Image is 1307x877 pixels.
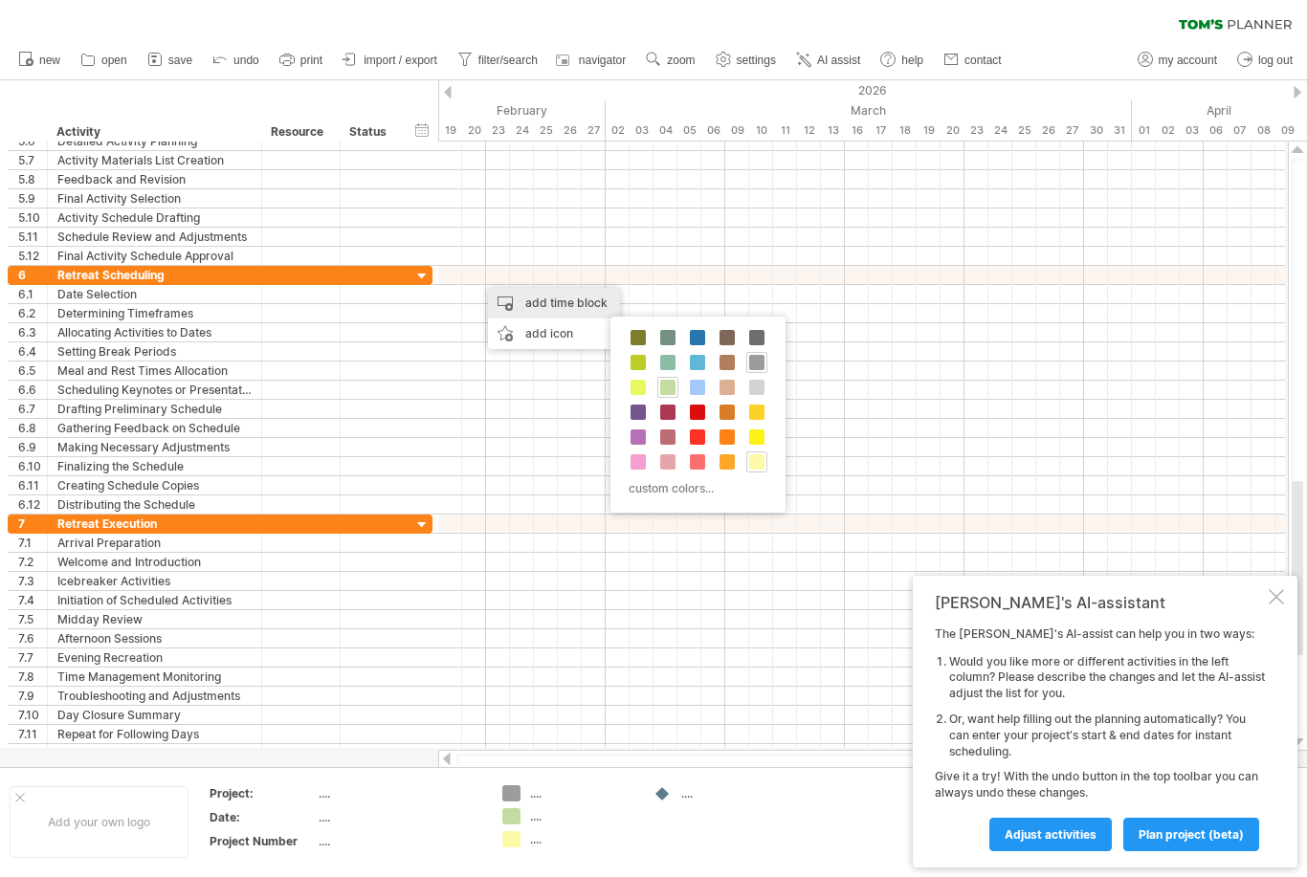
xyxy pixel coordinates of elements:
[845,121,869,141] div: Monday, 16 March 2026
[1258,54,1293,67] span: log out
[1108,121,1132,141] div: Tuesday, 31 March 2026
[57,495,252,514] div: Distributing the Schedule
[462,121,486,141] div: Friday, 20 February 2026
[57,725,252,743] div: Repeat for Following Days
[57,304,252,322] div: Determining Timeframes
[57,610,252,628] div: Midday Review
[364,54,437,67] span: import / export
[939,48,1008,73] a: contact
[10,786,188,858] div: Add your own logo
[143,48,198,73] a: save
[18,285,47,303] div: 6.1
[737,54,776,67] span: settings
[1232,48,1298,73] a: log out
[18,553,47,571] div: 7.2
[39,54,60,67] span: new
[488,318,620,349] div: add icon
[1123,818,1259,851] a: plan project (beta)
[18,400,47,418] div: 6.7
[530,785,634,801] div: ....
[56,122,251,142] div: Activity
[18,476,47,494] div: 6.11
[653,121,677,141] div: Wednesday, 4 March 2026
[349,122,391,142] div: Status
[606,100,1132,121] div: March 2026
[701,121,725,141] div: Friday, 6 March 2026
[18,342,47,361] div: 6.4
[338,48,443,73] a: import / export
[168,54,192,67] span: save
[711,48,782,73] a: settings
[630,121,653,141] div: Tuesday, 3 March 2026
[1036,121,1060,141] div: Thursday, 26 March 2026
[667,54,695,67] span: zoom
[18,151,47,169] div: 5.7
[1228,121,1252,141] div: Tuesday, 7 April 2026
[18,591,47,609] div: 7.4
[478,54,538,67] span: filter/search
[18,438,47,456] div: 6.9
[57,457,252,475] div: Finalizing the Schedule
[18,323,47,341] div: 6.3
[18,419,47,437] div: 6.8
[18,706,47,724] div: 7.10
[875,48,929,73] a: help
[821,121,845,141] div: Friday, 13 March 2026
[210,785,315,801] div: Project:
[18,304,47,322] div: 6.2
[18,247,47,265] div: 5.12
[553,48,631,73] a: navigator
[681,785,786,801] div: ....
[917,121,941,141] div: Thursday, 19 March 2026
[57,362,252,380] div: Meal and Rest Times Allocation
[57,266,252,284] div: Retreat Scheduling
[18,266,47,284] div: 6
[275,48,328,73] a: print
[18,515,47,533] div: 7
[57,228,252,246] div: Schedule Review and Adjustments
[1139,827,1244,842] span: plan project (beta)
[510,121,534,141] div: Tuesday, 24 February 2026
[18,208,47,227] div: 5.10
[18,725,47,743] div: 7.11
[57,706,252,724] div: Day Closure Summary
[18,629,47,647] div: 7.6
[949,712,1265,759] li: Or, want help filling out the planning automatically? You can enter your project's start & end da...
[57,247,252,265] div: Final Activity Schedule Approval
[18,457,47,475] div: 6.10
[558,121,582,141] div: Thursday, 26 February 2026
[18,189,47,208] div: 5.9
[988,121,1012,141] div: Tuesday, 24 March 2026
[57,534,252,552] div: Arrival Preparation
[18,744,47,762] div: 7.12
[964,121,988,141] div: Monday, 23 March 2026
[319,809,479,825] div: ....
[57,648,252,667] div: Evening Recreation
[208,48,265,73] a: undo
[935,626,1265,850] div: The [PERSON_NAME]'s AI-assist can help you in two ways: Give it a try! With the undo button in th...
[941,121,964,141] div: Friday, 20 March 2026
[319,785,479,801] div: ....
[18,495,47,514] div: 6.12
[13,48,66,73] a: new
[101,54,127,67] span: open
[18,362,47,380] div: 6.5
[18,170,47,188] div: 5.8
[57,476,252,494] div: Creating Schedule Copies
[18,381,47,399] div: 6.6
[1084,121,1108,141] div: Monday, 30 March 2026
[534,121,558,141] div: Wednesday, 25 February 2026
[57,553,252,571] div: Welcome and Introduction
[530,831,634,847] div: ....
[1133,48,1223,73] a: my account
[57,208,252,227] div: Activity Schedule Drafting
[1012,121,1036,141] div: Wednesday, 25 March 2026
[949,654,1265,702] li: Would you like more or different activities in the left column? Please describe the changes and l...
[935,593,1265,612] div: [PERSON_NAME]'s AI-assistant
[233,54,259,67] span: undo
[579,54,626,67] span: navigator
[57,400,252,418] div: Drafting Preliminary Schedule
[641,48,700,73] a: zoom
[749,121,773,141] div: Tuesday, 10 March 2026
[453,48,543,73] a: filter/search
